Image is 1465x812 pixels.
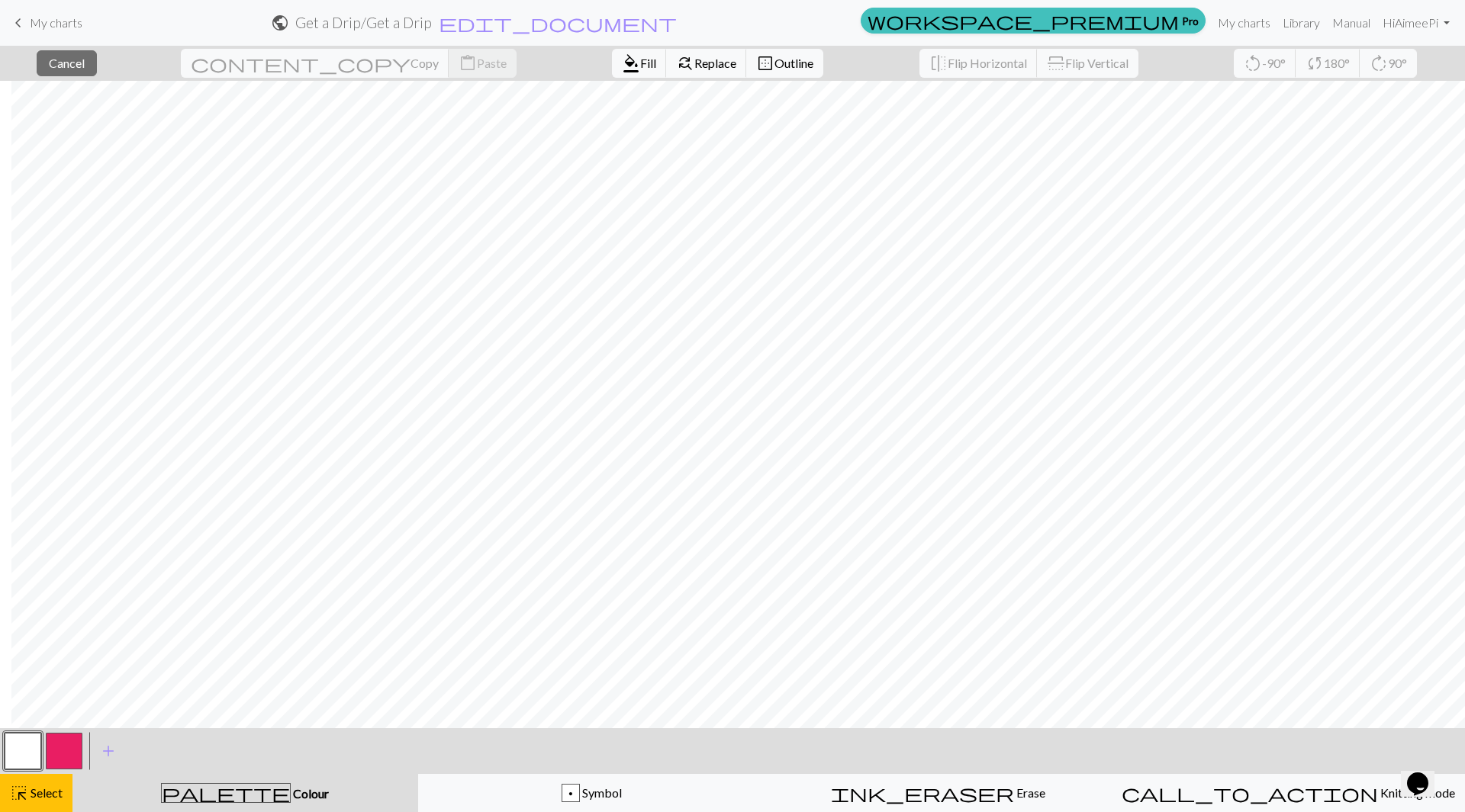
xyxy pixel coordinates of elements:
[191,53,411,74] span: content_copy
[181,49,449,78] button: Copy
[99,740,118,762] span: add
[28,785,63,800] span: Select
[831,782,1014,804] span: ink_eraser
[1234,49,1296,78] button: -90°
[1388,56,1407,70] span: 90°
[1376,8,1456,38] a: HiAimeePi
[1326,8,1376,38] a: Manual
[1037,49,1138,78] button: Flip Vertical
[580,785,622,800] span: Symbol
[919,49,1038,78] button: Flip Horizontal
[49,56,85,70] span: Cancel
[1401,751,1450,797] iframe: chat widget
[765,774,1112,812] button: Erase
[9,10,82,36] a: My charts
[1244,53,1262,74] span: rotate_left
[562,785,579,803] div: p
[1378,785,1455,800] span: Knitting mode
[1370,53,1388,74] span: rotate_right
[1112,774,1465,812] button: Knitting mode
[1065,56,1129,70] span: Flip Vertical
[10,782,28,804] span: highlight_alt
[1014,785,1045,800] span: Erase
[418,774,765,812] button: p Symbol
[868,10,1179,31] span: workspace_premium
[37,50,97,76] button: Cancel
[622,53,640,74] span: format_color_fill
[1360,49,1417,78] button: 90°
[295,14,432,31] h2: Get a Drip / Get a Drip
[676,53,694,74] span: find_replace
[1262,56,1286,70] span: -90°
[756,53,774,74] span: border_outer
[1277,8,1326,38] a: Library
[1122,782,1378,804] span: call_to_action
[162,782,290,804] span: palette
[694,56,736,70] span: Replace
[291,786,329,801] span: Colour
[30,15,82,30] span: My charts
[666,49,747,78] button: Replace
[948,56,1027,70] span: Flip Horizontal
[411,56,439,70] span: Copy
[72,774,418,812] button: Colour
[1212,8,1277,38] a: My charts
[1324,56,1350,70] span: 180°
[640,56,656,70] span: Fill
[746,49,823,78] button: Outline
[774,56,813,70] span: Outline
[9,12,27,34] span: keyboard_arrow_left
[929,53,948,74] span: flip
[439,12,677,34] span: edit_document
[1306,53,1324,74] span: sync
[612,49,667,78] button: Fill
[861,8,1206,34] a: Pro
[1296,49,1360,78] button: 180°
[271,12,289,34] span: public
[1045,54,1067,72] span: flip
